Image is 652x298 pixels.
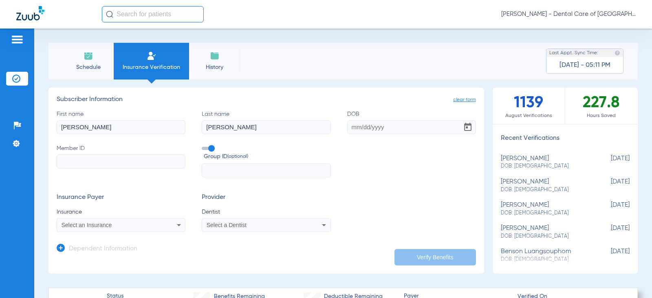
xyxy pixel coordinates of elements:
[57,194,185,202] h3: Insurance Payer
[453,96,476,104] span: clear form
[57,155,185,168] input: Member ID
[57,144,185,178] label: Member ID
[57,96,476,104] h3: Subscriber Information
[210,51,220,61] img: History
[202,120,330,134] input: Last name
[227,152,248,161] small: (optional)
[347,120,476,134] input: DOBOpen calendar
[589,225,630,240] span: [DATE]
[16,6,44,20] img: Zuub Logo
[501,163,589,170] span: DOB: [DEMOGRAPHIC_DATA]
[589,155,630,170] span: [DATE]
[493,112,565,120] span: August Verifications
[460,119,476,135] button: Open calendar
[549,49,598,57] span: Last Appt. Sync Time:
[69,245,137,253] h3: Dependent Information
[84,51,93,61] img: Schedule
[207,222,247,228] span: Select a Dentist
[565,112,638,120] span: Hours Saved
[106,11,113,18] img: Search Icon
[501,210,589,217] span: DOB: [DEMOGRAPHIC_DATA]
[559,61,610,69] span: [DATE] - 05:11 PM
[57,120,185,134] input: First name
[501,186,589,194] span: DOB: [DEMOGRAPHIC_DATA]
[501,178,589,193] div: [PERSON_NAME]
[102,6,204,22] input: Search for patients
[589,201,630,216] span: [DATE]
[501,248,589,263] div: benson luangsouphom
[120,63,183,71] span: Insurance Verification
[501,155,589,170] div: [PERSON_NAME]
[57,208,185,216] span: Insurance
[501,225,589,240] div: [PERSON_NAME]
[62,222,112,228] span: Select an Insurance
[202,194,330,202] h3: Provider
[202,110,330,134] label: Last name
[565,88,638,124] div: 227.8
[501,233,589,240] span: DOB: [DEMOGRAPHIC_DATA]
[589,178,630,193] span: [DATE]
[493,88,565,124] div: 1139
[147,51,156,61] img: Manual Insurance Verification
[394,249,476,265] button: Verify Benefits
[501,201,589,216] div: [PERSON_NAME]
[11,35,24,44] img: hamburger-icon
[501,10,636,18] span: [PERSON_NAME] - Dental Care of [GEOGRAPHIC_DATA]
[204,152,330,161] span: Group ID
[195,63,234,71] span: History
[202,208,330,216] span: Dentist
[589,248,630,263] span: [DATE]
[57,110,185,134] label: First name
[69,63,108,71] span: Schedule
[347,110,476,134] label: DOB
[615,50,620,56] img: last sync help info
[493,135,638,143] h3: Recent Verifications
